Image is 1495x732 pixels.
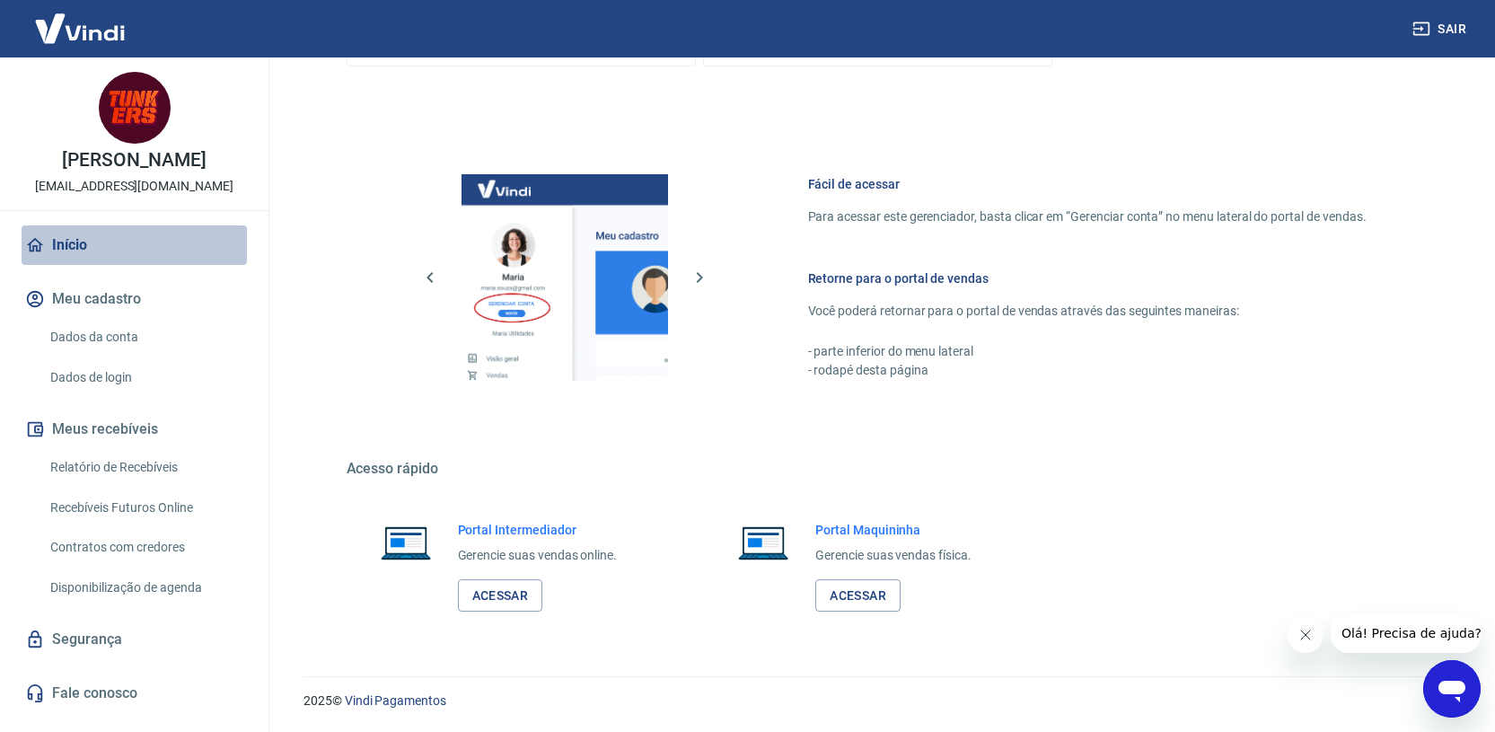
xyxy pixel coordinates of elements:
[22,674,247,713] a: Fale conosco
[815,579,901,613] a: Acessar
[43,319,247,356] a: Dados da conta
[345,693,446,708] a: Vindi Pagamentos
[808,207,1367,226] p: Para acessar este gerenciador, basta clicar em “Gerenciar conta” no menu lateral do portal de ven...
[35,177,233,196] p: [EMAIL_ADDRESS][DOMAIN_NAME]
[43,529,247,566] a: Contratos com credores
[808,342,1367,361] p: - parte inferior do menu lateral
[726,521,801,564] img: Imagem de um notebook aberto
[43,489,247,526] a: Recebíveis Futuros Online
[462,174,668,381] img: Imagem da dashboard mostrando o botão de gerenciar conta na sidebar no lado esquerdo
[43,359,247,396] a: Dados de login
[43,449,247,486] a: Relatório de Recebíveis
[1409,13,1473,46] button: Sair
[458,579,543,613] a: Acessar
[43,569,247,606] a: Disponibilização de agenda
[808,269,1367,287] h6: Retorne para o portal de vendas
[808,361,1367,380] p: - rodapé desta página
[22,1,138,56] img: Vindi
[815,521,972,539] h6: Portal Maquininha
[1423,660,1481,718] iframe: Botão para abrir a janela de mensagens
[22,620,247,659] a: Segurança
[22,410,247,449] button: Meus recebíveis
[11,13,151,27] span: Olá! Precisa de ajuda?
[458,521,618,539] h6: Portal Intermediador
[1288,617,1324,653] iframe: Fechar mensagem
[815,546,972,565] p: Gerencie suas vendas física.
[808,302,1367,321] p: Você poderá retornar para o portal de vendas através das seguintes maneiras:
[1331,613,1481,653] iframe: Mensagem da empresa
[22,225,247,265] a: Início
[99,72,171,144] img: 0a77acbe-44c6-49a6-81af-0c424d85120a.jpeg
[368,521,444,564] img: Imagem de um notebook aberto
[303,692,1452,710] p: 2025 ©
[458,546,618,565] p: Gerencie suas vendas online.
[22,279,247,319] button: Meu cadastro
[62,151,206,170] p: [PERSON_NAME]
[347,460,1410,478] h5: Acesso rápido
[808,175,1367,193] h6: Fácil de acessar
